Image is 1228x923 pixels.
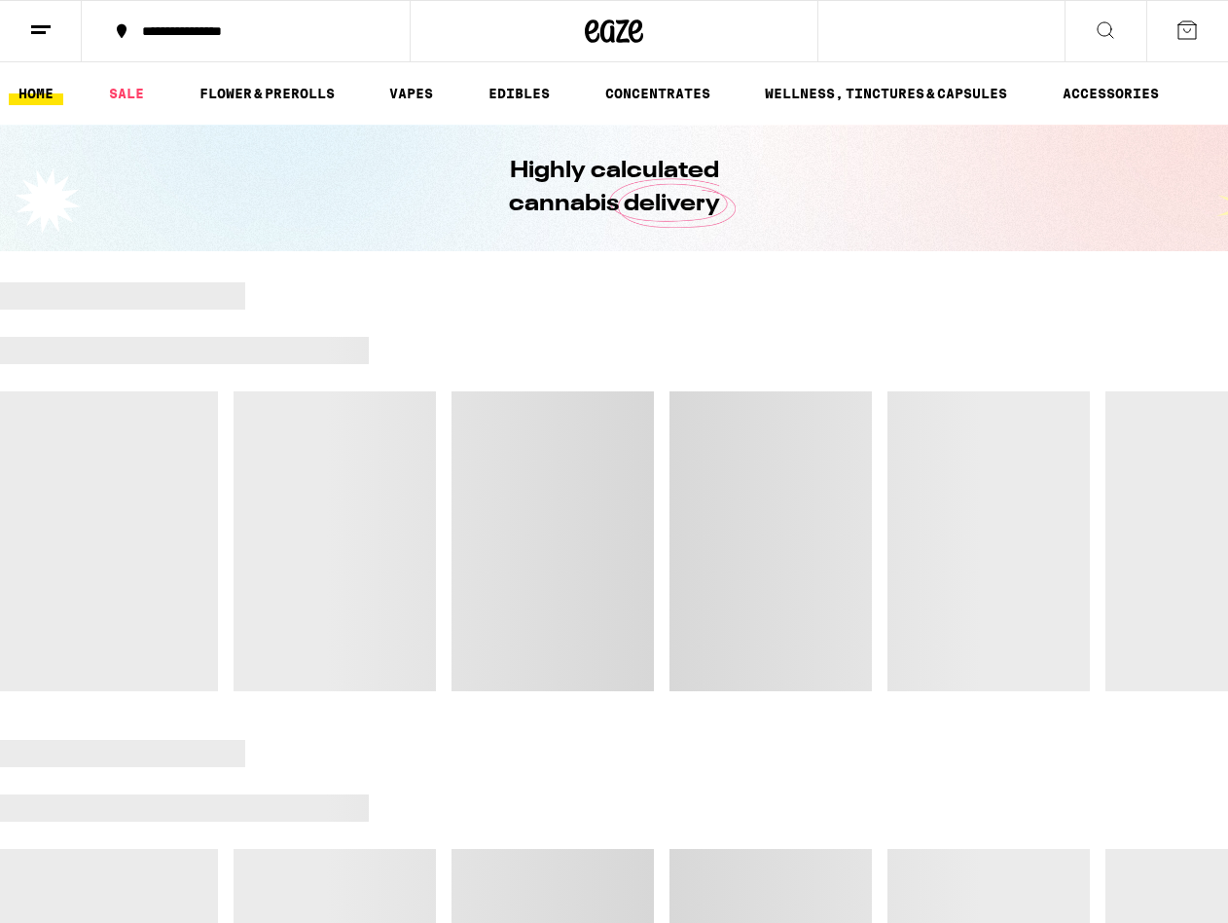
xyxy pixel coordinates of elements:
a: HOME [9,82,63,105]
iframe: Opens a widget where you can find more information [1103,865,1209,913]
h1: Highly calculated cannabis delivery [453,155,775,221]
a: CONCENTRATES [596,82,720,105]
a: EDIBLES [479,82,560,105]
a: WELLNESS, TINCTURES & CAPSULES [755,82,1017,105]
a: VAPES [379,82,443,105]
a: ACCESSORIES [1053,82,1169,105]
a: FLOWER & PREROLLS [190,82,344,105]
a: SALE [99,82,154,105]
